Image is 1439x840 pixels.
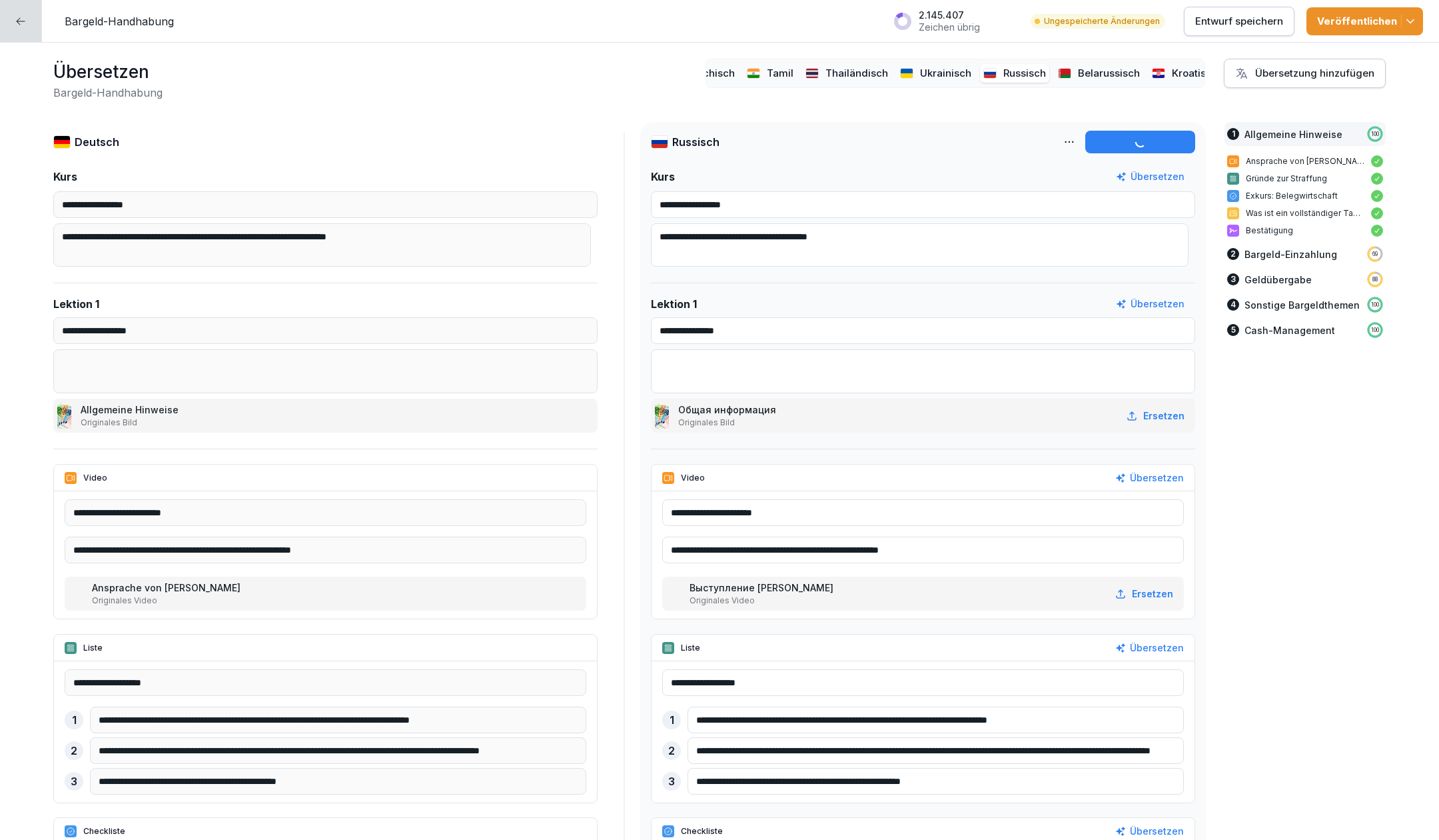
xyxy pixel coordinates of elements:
p: Bestätigung [1246,225,1364,237]
div: 4 [1227,299,1239,311]
p: Exkurs: Belegwirtschaft [1246,190,1364,202]
p: Entwurf speichern [1195,14,1283,29]
button: Übersetzen [1115,824,1184,839]
p: Sonstige Bargeldthemen [1244,298,1360,312]
p: Ansprache von [PERSON_NAME] [92,581,243,595]
img: m5c05kqkdeud3oapk74c90zu.png [57,403,71,429]
div: 2 [65,741,83,760]
p: Ersetzen [1143,409,1185,423]
img: by.svg [1058,68,1072,79]
h1: Übersetzen [53,59,163,85]
p: Kurs [53,169,77,185]
div: 3 [662,772,681,791]
p: Cash-Management [1244,323,1335,337]
p: Ansprache von [PERSON_NAME] [1246,155,1364,167]
p: 100 [1371,301,1379,309]
div: 3 [1227,273,1239,285]
div: 3 [65,772,83,791]
p: Video [83,472,107,484]
p: Griechisch [682,66,735,81]
p: 100 [1371,326,1379,334]
p: Geldübergabe [1244,273,1312,287]
p: Lektion 1 [53,296,99,312]
button: Übersetzung hinzufügen [1224,59,1386,88]
p: Russisch [1003,66,1046,81]
p: Bargeld-Handhabung [65,13,174,29]
p: Выступление [PERSON_NAME] [690,581,836,595]
p: Liste [681,642,700,654]
p: Ersetzen [1132,587,1173,601]
p: Originales Bild [81,417,181,429]
p: Lektion 1 [651,296,697,312]
p: Deutsch [75,134,119,150]
h2: Bargeld-Handhabung [53,85,163,101]
img: de.svg [53,135,71,149]
button: Übersetzen [1116,297,1185,311]
p: Video [681,472,705,484]
p: Checkliste [681,825,723,837]
p: Ungespeicherte Änderungen [1044,15,1160,27]
div: Übersetzung hinzufügen [1235,66,1374,81]
p: Originales Bild [678,417,779,429]
img: ru.svg [983,68,997,79]
p: Was ist ein vollständiger Tagesbeleg? [1246,207,1364,219]
p: 69 [1372,250,1378,258]
img: m5c05kqkdeud3oapk74c90zu.png [655,403,669,429]
p: Kroatisch [1172,66,1218,81]
div: Veröffentlichen [1317,14,1412,29]
div: 1 [662,711,681,729]
p: Thailändisch [825,66,888,81]
img: in.svg [747,68,761,79]
div: 1 [65,711,83,729]
img: hr.svg [1152,68,1166,79]
div: 2 [1227,248,1239,260]
img: ua.svg [900,68,914,79]
p: 100 [1371,130,1379,138]
p: Gründe zur Straffung [1246,173,1364,185]
div: 1 [1227,128,1239,140]
p: Allgemeine Hinweise [1244,127,1342,141]
p: Zeichen übrig [919,21,980,33]
div: 5 [1227,324,1239,336]
p: 2.145.407 [919,9,980,21]
p: Russisch [672,134,719,150]
button: Veröffentlichen [1306,7,1423,35]
p: Originales Video [92,595,243,607]
p: Общая информация [678,403,779,417]
img: th.svg [805,68,819,79]
button: Übersetzen [1115,641,1184,655]
button: Übersetzen [1115,471,1184,485]
div: 2 [662,741,681,760]
button: Entwurf speichern [1184,7,1294,36]
p: Ukrainisch [920,66,971,81]
p: Bargeld-Einzahlung [1244,247,1337,261]
p: Originales Video [690,595,836,607]
button: 2.145.407Zeichen übrig [887,4,1019,38]
img: ru.svg [651,135,668,149]
button: Übersetzen [1116,169,1185,184]
p: 88 [1372,275,1378,283]
p: Liste [83,642,103,654]
p: Belarussisch [1078,66,1140,81]
p: Kurs [651,169,675,185]
p: Allgemeine Hinweise [81,403,181,417]
p: Checkliste [83,825,125,837]
p: Tamil [767,66,793,81]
